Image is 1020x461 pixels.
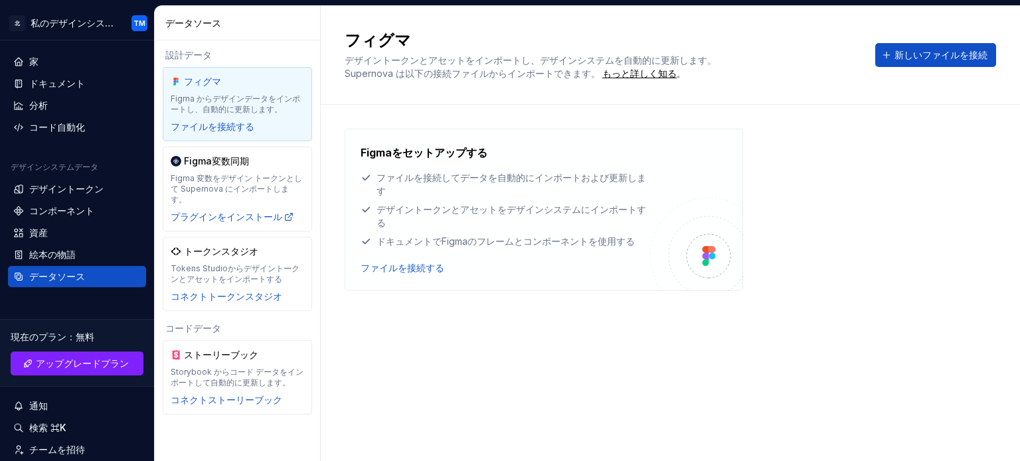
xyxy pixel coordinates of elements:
font: 絵本の物語 [29,249,76,260]
a: デザイントークン [8,178,146,200]
font: コード自動化 [29,121,85,133]
button: ファイルを接続する [361,261,444,275]
font: コネクトトークンスタジオ [171,291,282,302]
font: ストーリーブック [184,349,258,360]
font: デザインシステムデータ [11,162,98,172]
font: ドキュメント [29,78,85,89]
button: ファイルを接続する [171,120,254,133]
font: ： [66,331,76,342]
font: Storybook からコード データをインポートして自動的に更新します。 [171,367,303,387]
a: データソース [8,266,146,287]
a: トークンスタジオTokens Studioからデザイントークンとアセットをインポートするコネクトトークンスタジオ [163,237,312,311]
font: 通知 [29,400,48,411]
font: 検索 ⌘K [29,422,66,433]
font: Figmaをセットアップする [361,146,487,159]
font: アップグレードプラン [36,358,129,369]
a: アップグレードプラン [11,352,143,375]
font: ファイルを接続する [171,121,254,132]
font: 資産 [29,227,48,238]
font: 新しいファイルを接続 [894,49,987,60]
font: ドキュメントでFigmaのフレームとコンポーネントを使用する [377,235,635,247]
a: ストーリーブックStorybook からコード データをインポートして自動的に更新します。コネクトストーリーブック [163,340,312,415]
button: 新しいファイルを接続 [875,43,996,67]
font: デザイントークン [29,183,104,194]
font: 家 [29,56,39,67]
font: デザイントークンとアセットをデザインシステムにインポートする [377,204,646,228]
button: 北私のデザインシステムTM [3,9,151,37]
font: トークンスタジオ [184,245,258,257]
a: コード自動化 [8,117,146,138]
font: 北 [15,20,20,27]
font: 無料 [76,331,94,342]
font: 。 [677,69,685,79]
font: プラグインをインストール [171,211,282,222]
font: もっと詳しく知る [602,68,677,79]
a: ドキュメント [8,73,146,94]
button: 通知 [8,395,146,417]
font: コードデータ [165,322,221,334]
font: Tokens Studioからデザイントークンとアセットをインポートする [171,263,299,284]
font: Figma変数同期 [184,155,249,166]
font: 現在のプラン [11,331,66,342]
a: もっと詳しく知る [602,67,677,80]
font: 私のデザインシステム [31,17,124,29]
font: チームを招待 [29,444,85,455]
a: 家 [8,51,146,72]
a: コンポーネント [8,200,146,222]
font: ファイルを接続する [361,262,444,273]
font: データソース [29,271,85,282]
a: 資産 [8,222,146,243]
font: 設計データ [165,49,212,60]
font: コネクトストーリーブック [171,394,282,405]
font: データソース [165,17,221,29]
font: ファイルを接続してデータを自動的にインポートおよび更新します [377,172,646,196]
a: 絵本の物語 [8,244,146,265]
a: 分析 [8,95,146,116]
font: 分析 [29,99,48,111]
font: Figma からデザインデータをインポートし、自動的に更新します。 [171,94,300,114]
font: デザイントークンとアセットをインポートし、デザインシステムを自動的に更新します。Supernova は以下の接続ファイルからインポートできます。 [345,54,717,79]
font: コンポーネント [29,205,94,216]
button: 検索 ⌘K [8,417,146,438]
a: チームを招待 [8,439,146,460]
button: コネクトストーリーブック [171,393,282,407]
font: フィグマ [184,76,221,87]
button: コネクトトークンスタジオ [171,290,282,303]
a: Figma変数同期Figma 変数をデザイン トークンとして Supernova にインポートします。プラグインをインストール [163,147,312,231]
button: プラグインをインストール [171,210,294,224]
a: フィグマFigma からデザインデータをインポートし、自動的に更新します。ファイルを接続する [163,67,312,141]
font: Figma 変数をデザイン トークンとして Supernova にインポートします。 [171,173,302,204]
font: TM [133,19,145,27]
font: フィグマ [345,31,411,50]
